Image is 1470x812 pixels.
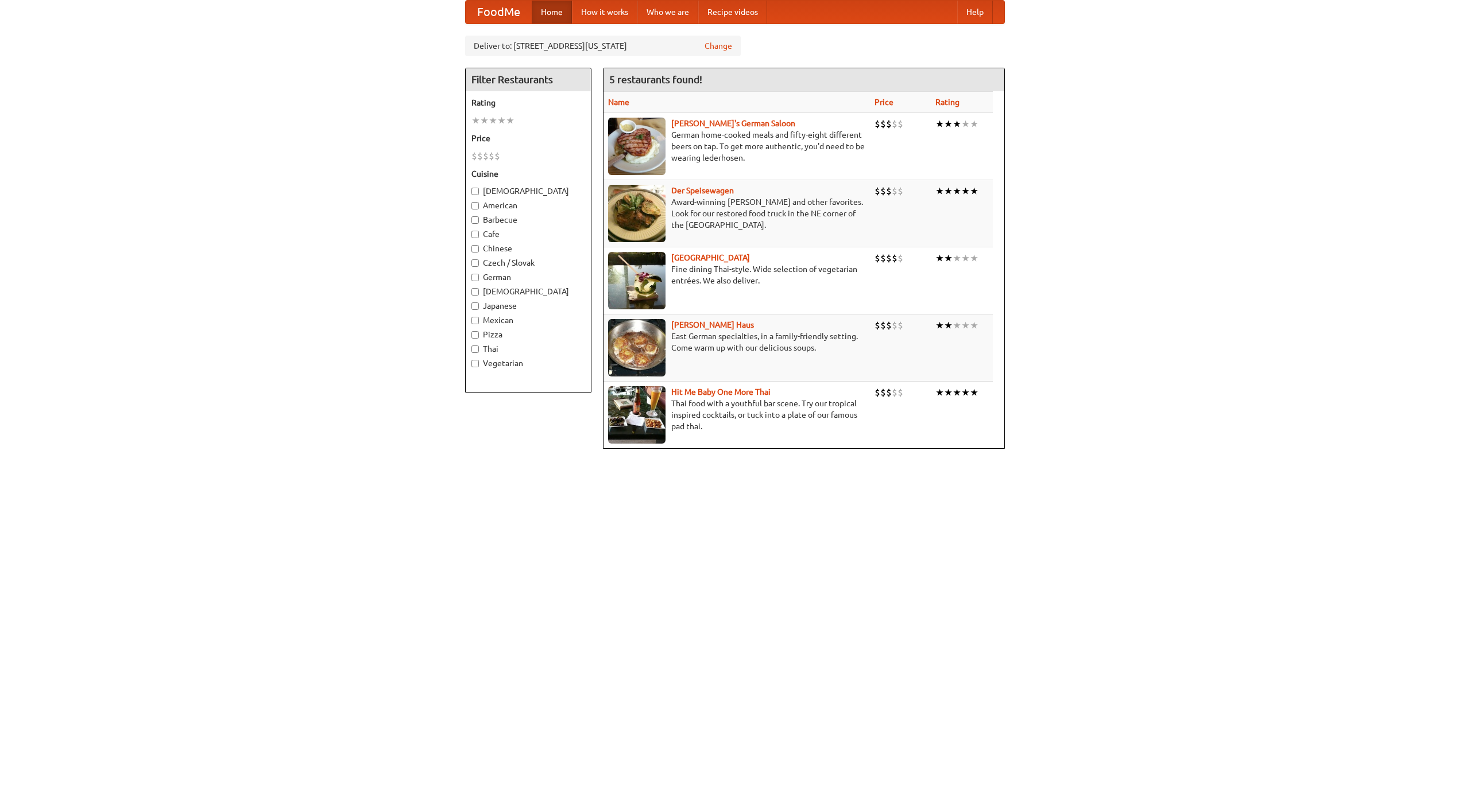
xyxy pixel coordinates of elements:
h4: Filter Restaurants [466,68,591,91]
li: $ [880,386,886,399]
li: $ [875,319,880,332]
li: $ [880,185,886,197]
li: ★ [935,386,944,399]
img: speisewagen.jpg [608,185,666,242]
a: FoodMe [466,1,532,24]
input: Thai [471,345,479,353]
li: $ [875,252,880,265]
a: Who we are [637,1,698,24]
li: $ [875,185,880,197]
a: [PERSON_NAME]'s German Saloon [671,119,795,128]
li: ★ [935,252,944,265]
a: Price [875,98,893,107]
li: $ [886,386,892,399]
label: Japanese [471,300,585,312]
img: satay.jpg [608,252,666,309]
a: Rating [935,98,960,107]
p: East German specialties, in a family-friendly setting. Come warm up with our delicious soups. [608,331,865,353]
li: ★ [935,118,944,130]
li: ★ [970,185,978,197]
li: $ [892,386,898,399]
li: ★ [944,185,953,197]
li: ★ [970,386,978,399]
li: $ [875,118,880,130]
li: $ [898,252,903,265]
li: ★ [935,185,944,197]
input: Barbecue [471,216,479,224]
li: $ [892,252,898,265]
label: Chinese [471,243,585,254]
label: Cafe [471,228,585,240]
a: Name [608,98,629,107]
li: ★ [944,118,953,130]
li: $ [875,386,880,399]
label: Pizza [471,329,585,340]
input: [DEMOGRAPHIC_DATA] [471,188,479,195]
li: ★ [489,114,497,127]
li: $ [886,319,892,332]
label: American [471,200,585,211]
li: ★ [961,319,970,332]
li: $ [489,150,494,162]
a: Change [705,40,732,52]
li: ★ [944,319,953,332]
h5: Rating [471,97,585,108]
input: Vegetarian [471,360,479,367]
li: $ [483,150,489,162]
li: $ [880,252,886,265]
a: [PERSON_NAME] Haus [671,320,754,329]
li: $ [898,185,903,197]
p: German home-cooked meals and fifty-eight different beers on tap. To get more authentic, you'd nee... [608,129,865,164]
li: $ [886,185,892,197]
li: ★ [970,118,978,130]
li: ★ [961,185,970,197]
li: $ [898,386,903,399]
a: Help [957,1,993,24]
b: [GEOGRAPHIC_DATA] [671,253,750,262]
li: $ [880,118,886,130]
input: American [471,202,479,209]
li: $ [471,150,477,162]
ng-pluralize: 5 restaurants found! [609,74,702,85]
li: $ [892,185,898,197]
li: ★ [970,319,978,332]
li: ★ [506,114,514,127]
label: German [471,271,585,283]
li: ★ [953,185,961,197]
li: ★ [961,118,970,130]
li: ★ [961,386,970,399]
li: $ [886,118,892,130]
h5: Price [471,133,585,144]
label: [DEMOGRAPHIC_DATA] [471,185,585,197]
li: ★ [944,386,953,399]
li: $ [892,319,898,332]
li: $ [886,252,892,265]
li: $ [898,118,903,130]
a: Hit Me Baby One More Thai [671,387,771,397]
li: ★ [497,114,506,127]
input: [DEMOGRAPHIC_DATA] [471,288,479,296]
p: Award-winning [PERSON_NAME] and other favorites. Look for our restored food truck in the NE corne... [608,196,865,231]
p: Fine dining Thai-style. Wide selection of vegetarian entrées. We also deliver. [608,263,865,286]
li: ★ [944,252,953,265]
li: ★ [970,252,978,265]
label: Vegetarian [471,358,585,369]
li: $ [898,319,903,332]
a: Der Speisewagen [671,186,734,195]
li: ★ [471,114,480,127]
a: How it works [572,1,637,24]
input: Czech / Slovak [471,259,479,267]
label: Barbecue [471,214,585,226]
img: esthers.jpg [608,118,666,175]
img: kohlhaus.jpg [608,319,666,376]
li: $ [477,150,483,162]
li: ★ [953,118,961,130]
li: ★ [953,252,961,265]
p: Thai food with a youthful bar scene. Try our tropical inspired cocktails, or tuck into a plate of... [608,398,865,432]
label: [DEMOGRAPHIC_DATA] [471,286,585,297]
li: ★ [935,319,944,332]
